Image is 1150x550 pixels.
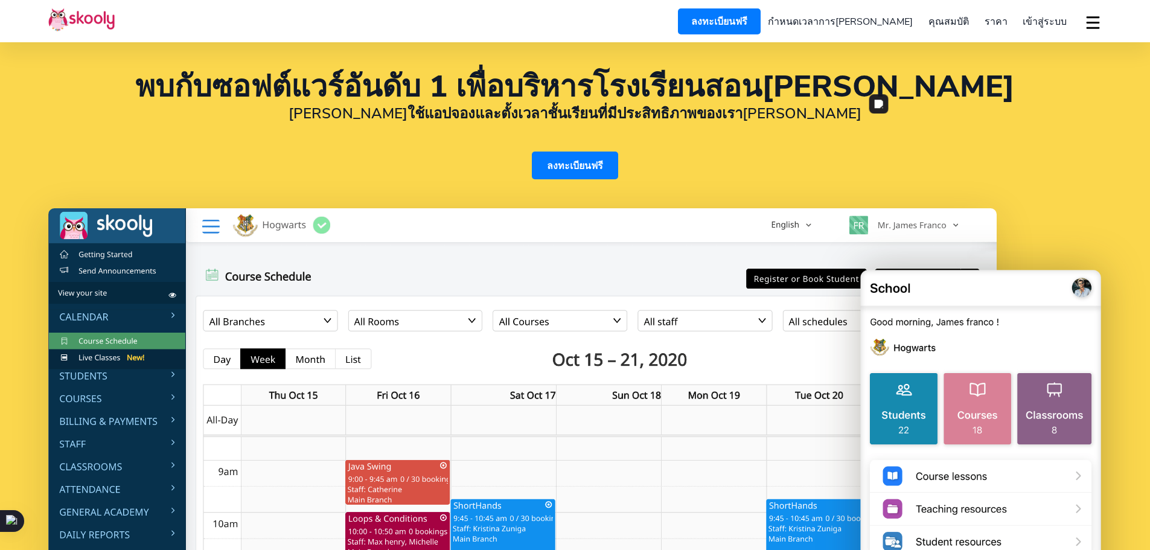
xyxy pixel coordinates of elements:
[1023,15,1067,28] span: เข้าสู่ระบบ
[1015,11,1075,32] a: เข้าสู่ระบบ
[48,8,115,31] img: Skooly
[977,11,1015,32] a: ราคา
[985,15,1008,28] span: ราคา
[532,152,618,179] a: ลงทะเบียนฟรี
[48,104,1102,123] h2: [PERSON_NAME]ใช้แอปจองและตั้งเวลาชั้นเรียนที่มีประสิทธิภาพของเรา[PERSON_NAME]
[761,11,921,32] a: กำหนดเวลาการ[PERSON_NAME]
[678,8,761,34] a: ลงทะเบียนฟรี
[921,11,977,32] a: คุณสมบัติ
[48,72,1102,101] h1: พบกับซอฟต์แวร์อันดับ 1 เพื่อบริหารโรงเรียนสอน[PERSON_NAME]
[1084,8,1102,36] button: dropdown menu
